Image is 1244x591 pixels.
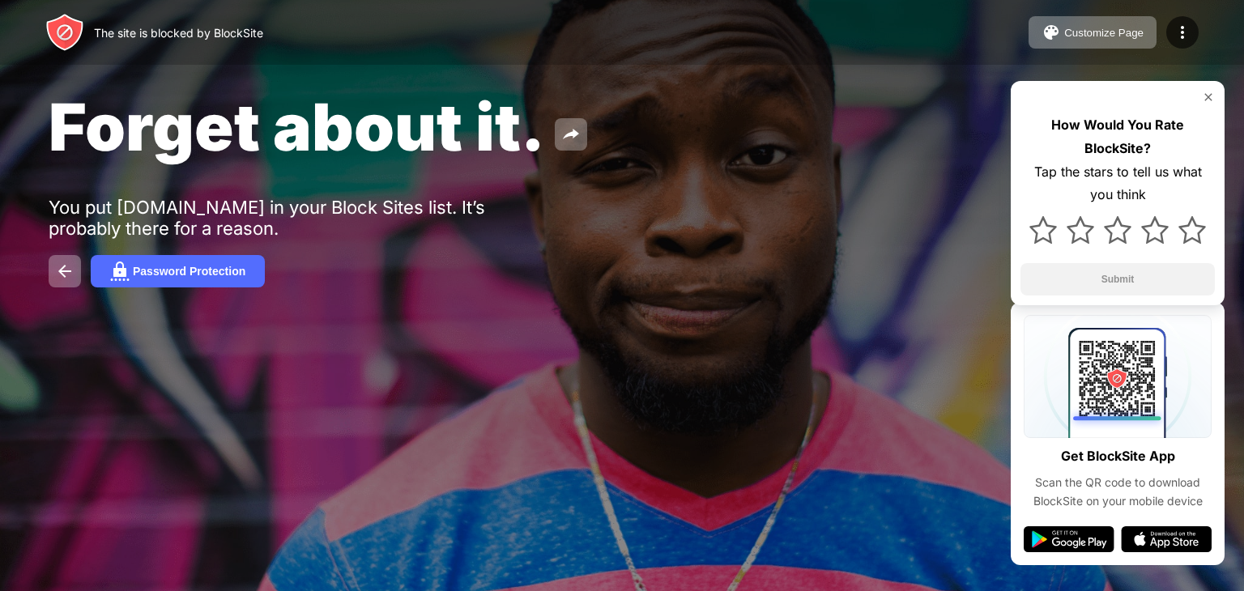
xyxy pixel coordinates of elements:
[94,26,263,40] div: The site is blocked by BlockSite
[1202,91,1215,104] img: rate-us-close.svg
[1020,263,1215,295] button: Submit
[1029,16,1157,49] button: Customize Page
[49,197,549,239] div: You put [DOMAIN_NAME] in your Block Sites list. It’s probably there for a reason.
[133,265,245,278] div: Password Protection
[1024,474,1212,510] div: Scan the QR code to download BlockSite on your mobile device
[91,255,265,287] button: Password Protection
[1020,160,1215,207] div: Tap the stars to tell us what you think
[55,261,75,281] img: back.svg
[1042,23,1061,42] img: pallet.svg
[1029,216,1057,244] img: star.svg
[1141,216,1169,244] img: star.svg
[1121,526,1212,552] img: app-store.svg
[1067,216,1094,244] img: star.svg
[1061,444,1175,468] div: Get BlockSite App
[1178,216,1206,244] img: star.svg
[1020,113,1215,160] div: How Would You Rate BlockSite?
[1173,23,1192,42] img: menu-icon.svg
[49,87,545,166] span: Forget about it.
[1064,27,1144,39] div: Customize Page
[45,13,84,52] img: header-logo.svg
[1024,315,1212,438] img: qrcode.svg
[110,261,130,281] img: password.svg
[1104,216,1131,244] img: star.svg
[1024,526,1114,552] img: google-play.svg
[561,125,581,144] img: share.svg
